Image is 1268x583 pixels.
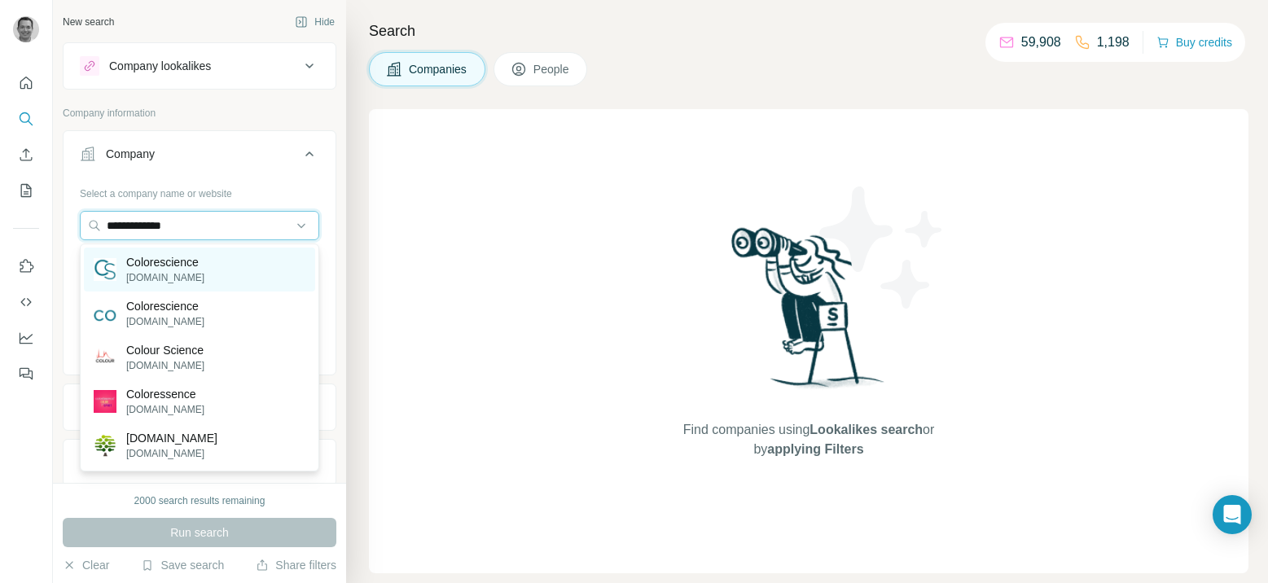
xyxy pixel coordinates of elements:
p: [DOMAIN_NAME] [126,446,217,461]
img: Surfe Illustration - Stars [809,174,955,321]
button: Share filters [256,557,336,573]
button: Company lookalikes [64,46,336,85]
p: [DOMAIN_NAME] [126,314,204,329]
div: New search [63,15,114,29]
button: Dashboard [13,323,39,353]
button: Industry [64,388,336,427]
button: Enrich CSV [13,140,39,169]
span: Lookalikes search [810,423,923,436]
div: Company lookalikes [109,58,211,74]
button: HQ location [64,443,336,482]
span: Companies [409,61,468,77]
p: [DOMAIN_NAME] [126,402,204,417]
div: Select a company name or website [80,180,319,201]
p: 59,908 [1021,33,1061,52]
button: Company [64,134,336,180]
span: applying Filters [767,442,863,456]
button: Clear [63,557,109,573]
button: Hide [283,10,346,34]
img: COLO.Science [94,434,116,457]
p: [DOMAIN_NAME] [126,270,204,285]
p: 1,198 [1097,33,1130,52]
span: People [533,61,571,77]
span: Find companies using or by [678,420,939,459]
img: Colorescience [94,258,116,281]
button: Quick start [13,68,39,98]
div: Company [106,146,155,162]
p: Company information [63,106,336,121]
h4: Search [369,20,1248,42]
p: Colorescience [126,254,204,270]
button: Feedback [13,359,39,388]
div: 2000 search results remaining [134,493,265,508]
button: Buy credits [1156,31,1232,54]
p: [DOMAIN_NAME] [126,430,217,446]
img: Surfe Illustration - Woman searching with binoculars [724,223,893,405]
img: Colorescience [94,302,116,325]
button: Use Surfe on LinkedIn [13,252,39,281]
p: [DOMAIN_NAME] [126,358,204,373]
button: Save search [141,557,224,573]
div: Open Intercom Messenger [1213,495,1252,534]
p: Colour Science [126,342,204,358]
button: Search [13,104,39,134]
button: My lists [13,176,39,205]
p: Colorescience [126,298,204,314]
img: Coloressence [94,390,116,413]
p: Coloressence [126,386,204,402]
img: Avatar [13,16,39,42]
img: Colour Science [94,346,116,369]
button: Use Surfe API [13,287,39,317]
